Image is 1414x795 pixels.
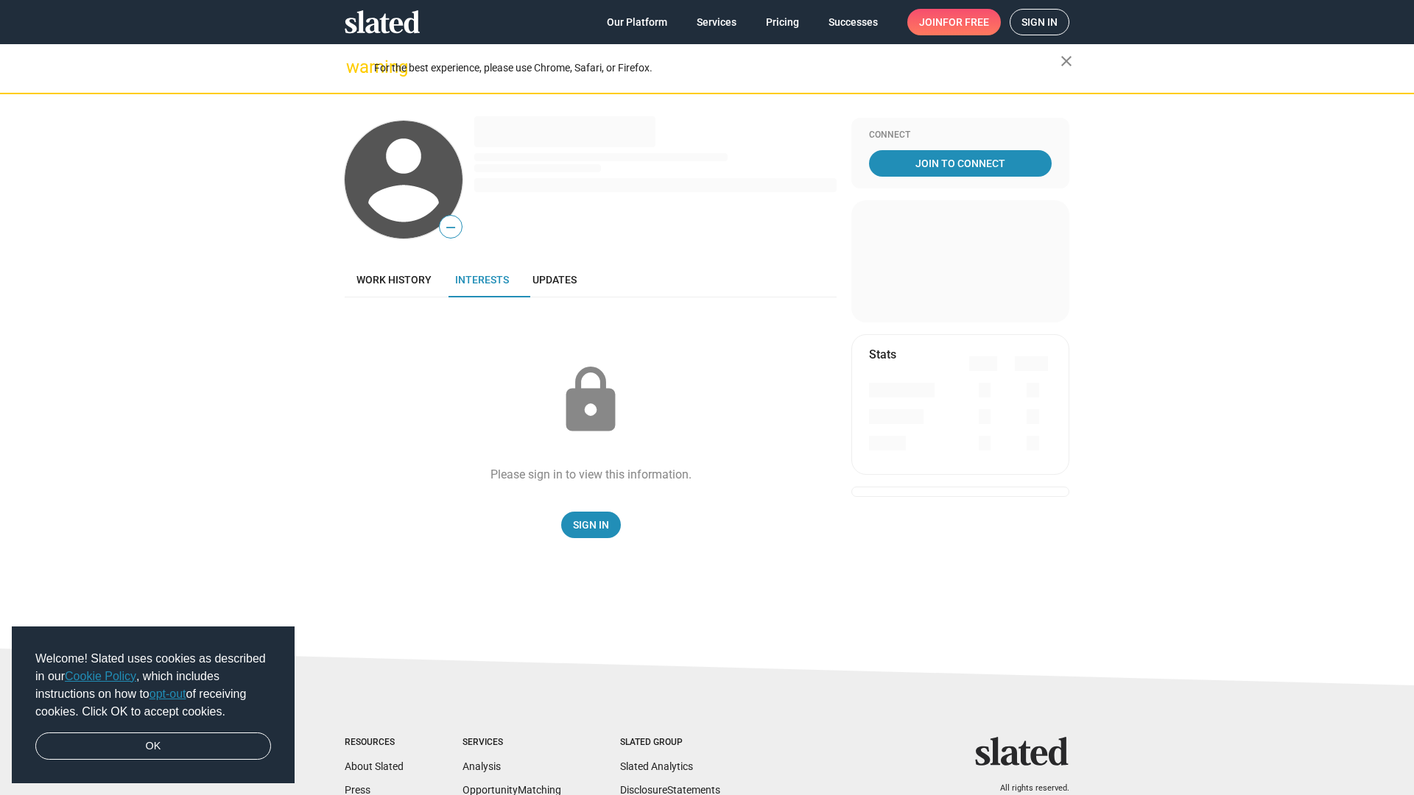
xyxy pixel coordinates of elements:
a: Sign In [561,512,621,538]
div: cookieconsent [12,626,295,784]
mat-icon: lock [554,364,627,437]
a: Successes [817,9,890,35]
div: Slated Group [620,737,720,749]
span: Successes [829,9,878,35]
span: Join To Connect [872,150,1049,177]
a: Sign in [1010,9,1069,35]
span: Our Platform [607,9,667,35]
span: Work history [356,274,432,286]
a: Pricing [754,9,811,35]
span: Updates [532,274,577,286]
a: Joinfor free [907,9,1001,35]
mat-icon: close [1058,52,1075,70]
mat-icon: warning [346,58,364,76]
a: Updates [521,262,588,297]
div: Connect [869,130,1052,141]
span: Sign in [1021,10,1058,35]
a: Services [685,9,748,35]
span: Welcome! Slated uses cookies as described in our , which includes instructions on how to of recei... [35,650,271,721]
a: Slated Analytics [620,760,693,772]
div: Services [462,737,561,749]
a: Interests [443,262,521,297]
span: Pricing [766,9,799,35]
a: opt-out [150,688,186,700]
a: About Slated [345,760,404,772]
span: Interests [455,274,509,286]
a: Cookie Policy [65,670,136,682]
div: Please sign in to view this information. [490,467,692,482]
a: Analysis [462,760,501,772]
a: Work history [345,262,443,297]
mat-card-title: Stats [869,347,896,362]
span: Join [919,9,989,35]
a: dismiss cookie message [35,732,271,760]
div: For the best experience, please use Chrome, Safari, or Firefox. [374,58,1060,78]
div: Resources [345,737,404,749]
span: for free [943,9,989,35]
span: Services [697,9,736,35]
a: Our Platform [595,9,679,35]
span: — [440,218,462,237]
a: Join To Connect [869,150,1052,177]
span: Sign In [573,512,609,538]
